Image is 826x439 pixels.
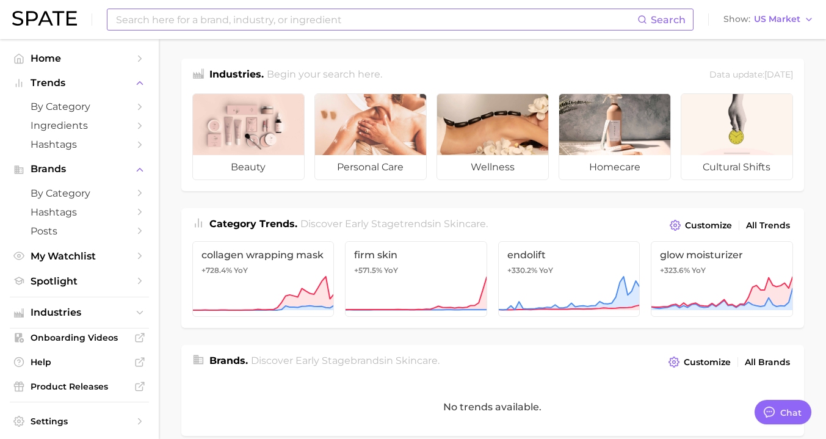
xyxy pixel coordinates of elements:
span: YoY [692,266,706,275]
a: Posts [10,222,149,241]
span: cultural shifts [681,155,792,180]
a: personal care [314,93,427,180]
span: +330.2% [507,266,537,275]
span: Product Releases [31,381,128,392]
span: Industries [31,307,128,318]
span: Brands . [209,355,248,366]
span: personal care [315,155,426,180]
span: Spotlight [31,275,128,287]
span: wellness [437,155,548,180]
a: Hashtags [10,135,149,154]
span: Onboarding Videos [31,332,128,343]
span: +323.6% [660,266,690,275]
span: All Brands [745,357,790,368]
h1: Industries. [209,67,264,84]
a: Spotlight [10,272,149,291]
a: by Category [10,184,149,203]
span: YoY [539,266,553,275]
a: cultural shifts [681,93,793,180]
span: Brands [31,164,128,175]
a: Onboarding Videos [10,328,149,347]
span: Customize [684,357,731,368]
span: Posts [31,225,128,237]
a: beauty [192,93,305,180]
span: Trends [31,78,128,89]
a: All Brands [742,354,793,371]
span: beauty [193,155,304,180]
input: Search here for a brand, industry, or ingredient [115,9,637,30]
span: Show [723,16,750,23]
button: Industries [10,303,149,322]
a: Hashtags [10,203,149,222]
button: Customize [665,354,733,371]
span: homecare [559,155,670,180]
span: skincare [396,355,438,366]
a: Product Releases [10,377,149,396]
span: YoY [234,266,248,275]
h2: Begin your search here. [267,67,382,84]
a: endolift+330.2% YoY [498,241,640,317]
span: Discover Early Stage trends in . [300,218,488,230]
div: Data update: [DATE] [709,67,793,84]
span: Search [651,14,686,26]
span: by Category [31,101,128,112]
a: Help [10,353,149,371]
span: by Category [31,187,128,199]
a: Home [10,49,149,68]
span: Ingredients [31,120,128,131]
span: Help [31,357,128,368]
a: wellness [437,93,549,180]
a: by Category [10,97,149,116]
a: Settings [10,412,149,430]
span: skincare [444,218,486,230]
div: No trends available. [181,378,804,436]
button: Customize [667,217,734,234]
img: SPATE [12,11,77,26]
button: ShowUS Market [720,12,817,27]
span: Discover Early Stage brands in . [251,355,440,366]
a: firm skin+571.5% YoY [345,241,487,317]
span: Home [31,53,128,64]
span: YoY [384,266,398,275]
span: Customize [685,220,732,231]
span: All Trends [746,220,790,231]
a: glow moisturizer+323.6% YoY [651,241,793,317]
span: Category Trends . [209,218,297,230]
span: +728.4% [201,266,232,275]
span: endolift [507,249,631,261]
a: My Watchlist [10,247,149,266]
button: Brands [10,160,149,178]
span: glow moisturizer [660,249,784,261]
span: Hashtags [31,139,128,150]
button: Trends [10,74,149,92]
span: My Watchlist [31,250,128,262]
a: collagen wrapping mask+728.4% YoY [192,241,335,317]
span: Hashtags [31,206,128,218]
span: +571.5% [354,266,382,275]
a: All Trends [743,217,793,234]
a: homecare [559,93,671,180]
span: collagen wrapping mask [201,249,325,261]
span: firm skin [354,249,478,261]
span: Settings [31,416,128,427]
span: US Market [754,16,800,23]
a: Ingredients [10,116,149,135]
